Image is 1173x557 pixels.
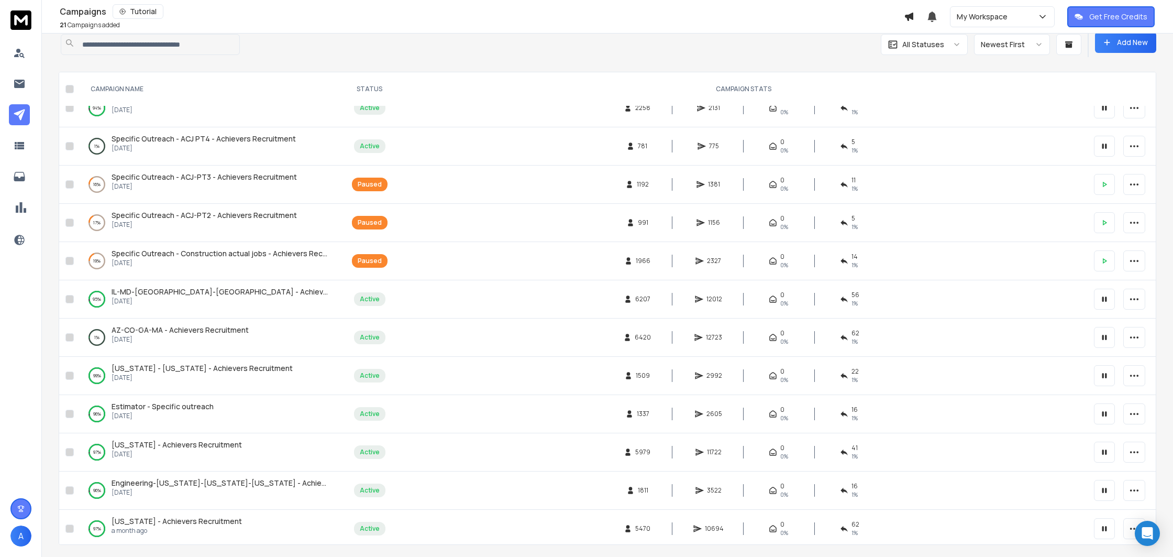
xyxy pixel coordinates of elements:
[94,141,99,151] p: 1 %
[93,256,101,266] p: 19 %
[78,395,340,433] td: 96%Estimator - Specific outreach[DATE]
[851,482,858,490] span: 16
[780,337,788,346] span: 0%
[112,401,214,411] span: Estimator - Specific outreach
[358,257,382,265] div: Paused
[360,142,380,150] div: Active
[780,406,784,414] span: 0
[112,374,293,382] p: [DATE]
[851,529,858,537] span: 1 %
[780,376,788,384] span: 0%
[360,333,380,342] div: Active
[851,414,858,422] span: 1 %
[360,372,380,380] div: Active
[851,329,859,337] span: 62
[360,525,380,533] div: Active
[112,144,296,152] p: [DATE]
[851,176,856,184] span: 11
[360,104,380,112] div: Active
[93,179,101,190] p: 16 %
[851,376,858,384] span: 1 %
[635,333,651,342] span: 6420
[112,221,297,229] p: [DATE]
[780,253,784,261] span: 0
[112,516,242,526] span: [US_STATE] - Achievers Recruitment
[60,4,904,19] div: Campaigns
[851,444,858,452] span: 41
[78,127,340,166] td: 1%Specific Outreach - ACJ PT4 - Achievers Recruitment[DATE]
[358,219,382,227] div: Paused
[112,478,329,488] a: Engineering-[US_STATE]-[US_STATE]-[US_STATE] - Achievers Recruitment
[635,295,650,303] span: 6207
[637,410,649,418] span: 1337
[780,261,788,269] span: 0%
[112,182,297,191] p: [DATE]
[851,138,855,146] span: 5
[851,367,859,376] span: 22
[93,447,101,457] p: 97 %
[780,176,784,184] span: 0
[112,210,297,221] a: Specific Outreach - ACJ-PT2 - Achievers Recruitment
[780,223,788,231] span: 0%
[93,485,101,496] p: 96 %
[78,472,340,510] td: 96%Engineering-[US_STATE]-[US_STATE]-[US_STATE] - Achievers Recruitment[DATE]
[780,299,788,308] span: 0%
[60,20,67,29] span: 21
[112,488,329,497] p: [DATE]
[638,219,648,227] span: 991
[60,21,120,29] p: Campaigns added
[78,242,340,280] td: 19%Specific Outreach - Construction actual jobs - Achievers Recruitment[DATE]
[112,335,249,344] p: [DATE]
[112,297,329,305] p: [DATE]
[78,89,340,127] td: 94%Specific Outreach - Engineering 1-2-3 - Achievers Recruitment[DATE]
[709,142,720,150] span: 775
[851,146,858,155] span: 1 %
[94,332,99,343] p: 1 %
[851,520,859,529] span: 62
[113,4,163,19] button: Tutorial
[780,146,788,155] span: 0%
[780,329,784,337] span: 0
[112,210,297,220] span: Specific Outreach - ACJ-PT2 - Achievers Recruitment
[780,490,788,499] span: 0%
[707,486,722,495] span: 3522
[78,72,340,106] th: CAMPAIGN NAME
[112,325,249,335] a: AZ-CO-GA-MA - Achievers Recruitment
[638,142,648,150] span: 781
[851,337,858,346] span: 1 %
[78,204,340,242] td: 17%Specific Outreach - ACJ-PT2 - Achievers Recruitment[DATE]
[706,295,722,303] span: 12012
[112,440,242,450] span: [US_STATE] - Achievers Recruitment
[974,34,1050,55] button: Newest First
[957,12,1012,22] p: My Workspace
[1135,521,1160,546] div: Open Intercom Messenger
[636,372,650,380] span: 1509
[706,333,722,342] span: 12723
[780,214,784,223] span: 0
[112,134,296,144] span: Specific Outreach - ACJ PT4 - Achievers Recruitment
[10,526,31,547] button: A
[851,406,858,414] span: 16
[706,410,722,418] span: 2605
[1095,32,1156,53] button: Add New
[93,409,101,419] p: 96 %
[708,180,720,189] span: 1381
[780,452,788,461] span: 0%
[360,295,380,303] div: Active
[78,280,340,319] td: 95%IL-MD-[GEOGRAPHIC_DATA]-[GEOGRAPHIC_DATA] - Achievers Recruitment[DATE]
[112,106,327,114] p: [DATE]
[636,257,650,265] span: 1966
[112,363,293,374] a: [US_STATE] - [US_STATE] - Achievers Recruitment
[78,433,340,472] td: 97%[US_STATE] - Achievers Recruitment[DATE]
[851,452,858,461] span: 1 %
[1067,6,1155,27] button: Get Free Credits
[360,410,380,418] div: Active
[340,72,399,106] th: STATUS
[93,217,101,228] p: 17 %
[780,414,788,422] span: 0%
[635,448,650,456] span: 5979
[78,357,340,395] td: 99%[US_STATE] - [US_STATE] - Achievers Recruitment[DATE]
[851,261,858,269] span: 1 %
